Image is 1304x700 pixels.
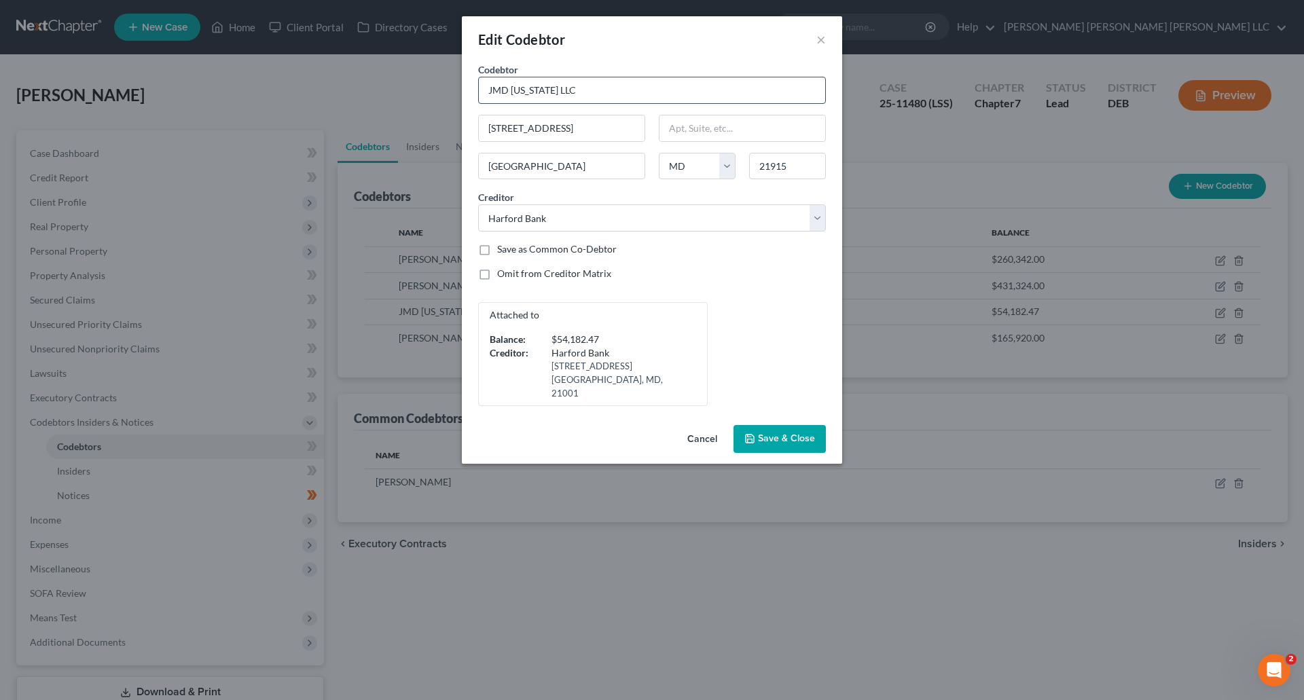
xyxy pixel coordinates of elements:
[1286,654,1297,665] span: 2
[478,31,503,48] span: Edit
[478,191,514,203] span: Creditor
[659,115,825,141] input: Apt, Suite, etc...
[749,153,826,180] input: Enter zip...
[551,333,689,346] div: $54,182.47
[551,346,689,360] div: Harford Bank
[733,425,826,454] button: Save & Close
[676,426,728,454] button: Cancel
[1258,654,1290,686] iframe: Intercom live chat
[479,153,645,179] input: Enter city...
[490,308,696,322] p: Attached to
[490,347,528,358] strong: Creditor:
[551,388,579,399] span: 21001
[479,115,645,141] input: Enter address...
[551,360,689,373] div: [STREET_ADDRESS]
[646,374,663,385] span: MD,
[497,242,617,256] label: Save as Common Co-Debtor
[551,374,644,385] span: [GEOGRAPHIC_DATA],
[478,64,518,75] span: Codebtor
[758,433,815,445] span: Save & Close
[816,31,826,48] button: ×
[497,267,611,280] label: Omit from Creditor Matrix
[490,333,526,345] strong: Balance:
[478,77,826,104] input: Search codebtor by name...
[506,31,565,48] span: Codebtor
